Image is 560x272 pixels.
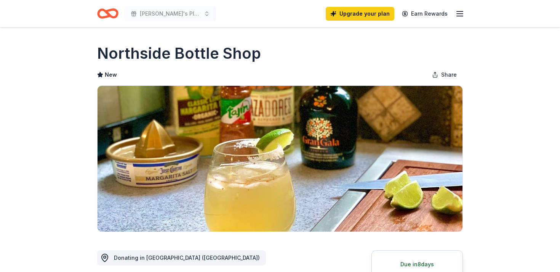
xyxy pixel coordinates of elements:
a: Earn Rewards [397,7,452,21]
a: Home [97,5,118,23]
h1: Northside Bottle Shop [97,43,261,64]
div: Due in 8 days [381,260,453,269]
span: [PERSON_NAME]'s Place 2025 Coming Home Gala [140,9,201,18]
span: New [105,70,117,79]
span: Donating in [GEOGRAPHIC_DATA] ([GEOGRAPHIC_DATA]) [114,254,260,261]
button: [PERSON_NAME]'s Place 2025 Coming Home Gala [125,6,216,21]
span: Share [441,70,457,79]
img: Image for Northside Bottle Shop [98,86,462,232]
a: Upgrade your plan [326,7,394,21]
button: Share [426,67,463,82]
